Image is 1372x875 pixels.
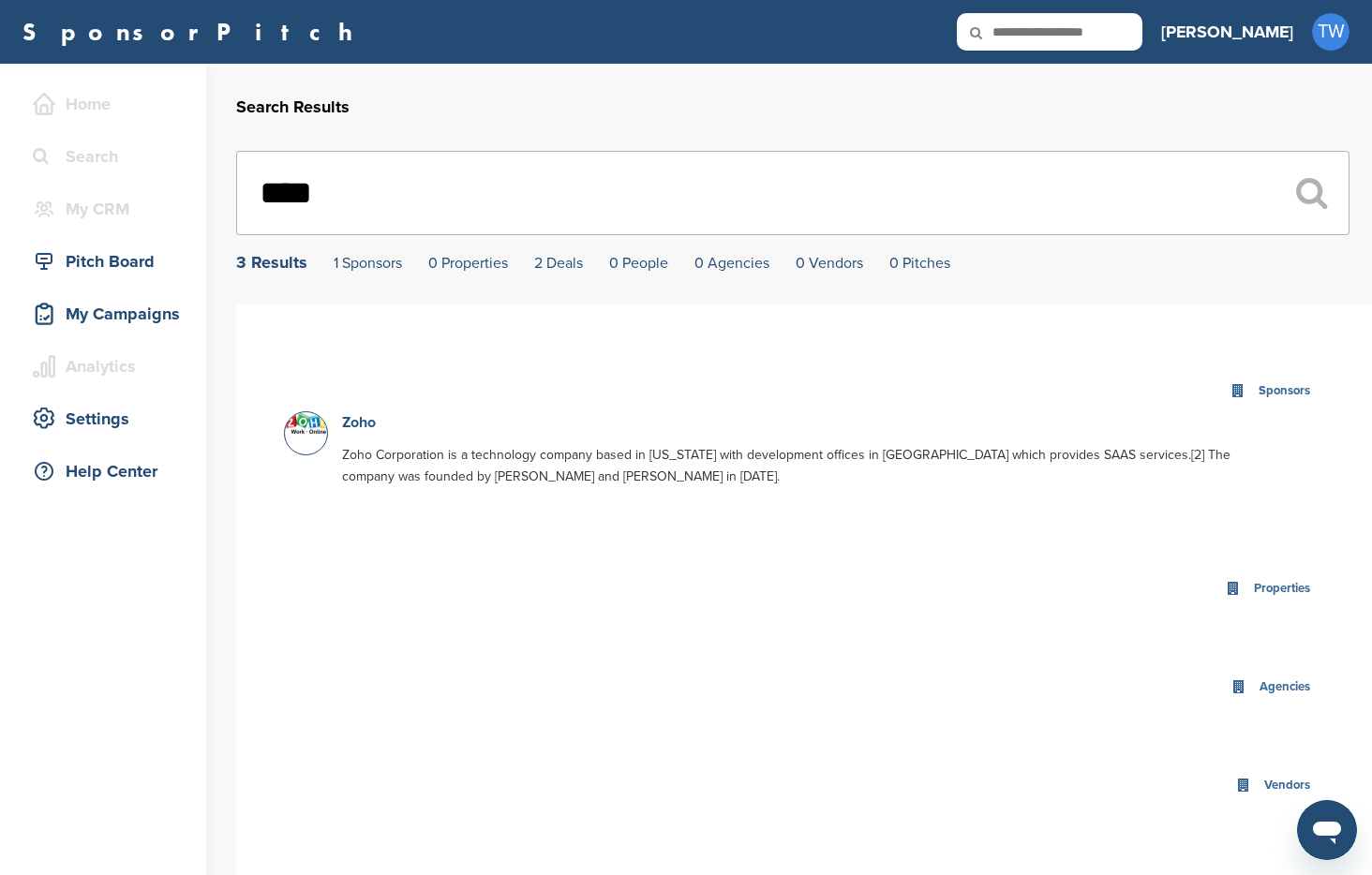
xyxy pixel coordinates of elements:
[1249,578,1315,600] div: Properties
[28,192,187,226] div: My CRM
[28,454,187,488] div: Help Center
[609,254,668,273] a: 0 People
[428,254,508,273] a: 0 Properties
[19,135,187,178] a: Search
[19,187,187,230] a: My CRM
[236,254,307,271] div: 3 Results
[19,450,187,493] a: Help Center
[19,240,187,283] a: Pitch Board
[19,397,187,440] a: Settings
[889,254,950,273] a: 0 Pitches
[342,413,376,432] a: Zoho
[285,412,332,434] img: Zoho logo
[28,402,187,436] div: Settings
[342,444,1260,487] p: Zoho Corporation is a technology company based in [US_STATE] with development offices in [GEOGRAP...
[1297,800,1357,860] iframe: Button to launch messaging window
[19,82,187,126] a: Home
[796,254,863,273] a: 0 Vendors
[1260,775,1315,796] div: Vendors
[28,245,187,278] div: Pitch Board
[534,254,583,273] a: 2 Deals
[236,95,1350,120] h2: Search Results
[28,87,187,121] div: Home
[28,297,187,331] div: My Campaigns
[28,349,187,383] div: Analytics
[22,20,365,44] a: SponsorPitch
[334,254,402,273] a: 1 Sponsors
[1255,676,1315,698] div: Agencies
[1312,13,1350,51] span: TW
[1161,11,1293,52] a: [PERSON_NAME]
[28,140,187,173] div: Search
[19,345,187,388] a: Analytics
[1161,19,1293,45] h3: [PERSON_NAME]
[694,254,769,273] a: 0 Agencies
[19,292,187,335] a: My Campaigns
[1254,380,1315,402] div: Sponsors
